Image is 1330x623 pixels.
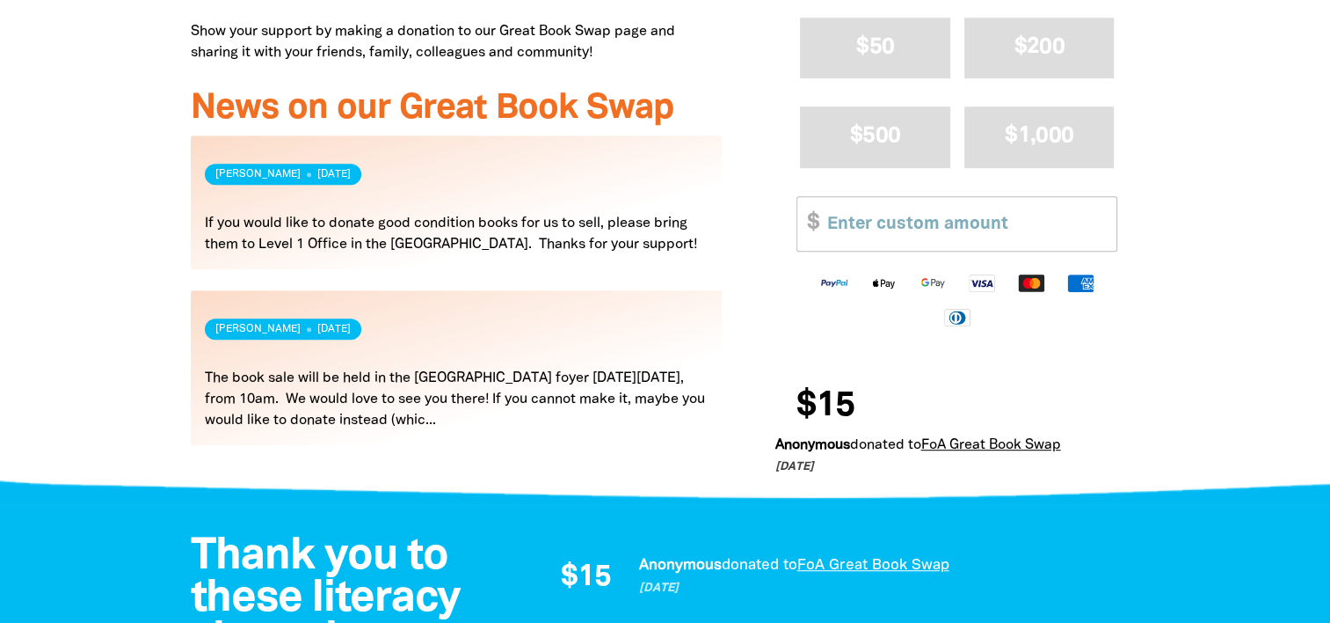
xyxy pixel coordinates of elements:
[920,439,1060,451] a: FoA Great Book Swap
[933,307,982,327] img: Diners Club logo
[810,273,859,293] img: Paypal logo
[800,106,950,167] button: $500
[638,559,721,572] em: Anonymous
[191,136,723,466] div: Paginated content
[964,106,1115,167] button: $1,000
[1007,273,1056,293] img: Mastercard logo
[859,273,908,293] img: Apple Pay logo
[774,458,1125,476] p: [DATE]
[908,273,957,293] img: Google Pay logo
[191,90,723,128] h3: News on our Great Book Swap
[541,554,1122,602] div: Paginated content
[796,559,948,572] a: FoA Great Book Swap
[561,563,611,593] span: $15
[815,196,1116,250] input: Enter custom amount
[796,259,1117,341] div: Available payment methods
[1056,273,1105,293] img: American Express logo
[964,18,1115,78] button: $200
[721,559,796,572] span: donated to
[849,439,920,451] span: donated to
[638,580,1122,597] p: [DATE]
[850,126,900,146] span: $500
[796,389,854,424] span: $15
[800,18,950,78] button: $50
[774,378,1139,476] div: Donation stream
[1005,126,1073,146] span: $1,000
[797,196,818,250] span: $
[541,554,1122,602] div: Donation stream
[957,273,1007,293] img: Visa logo
[1014,37,1065,57] span: $200
[774,439,849,451] em: Anonymous
[856,37,894,57] span: $50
